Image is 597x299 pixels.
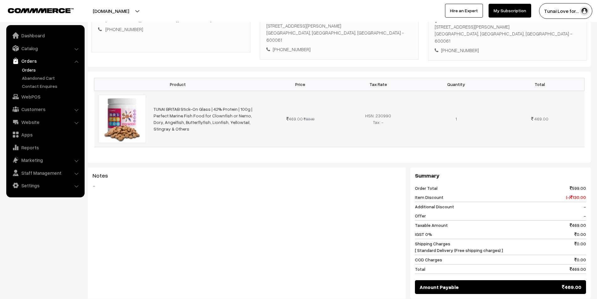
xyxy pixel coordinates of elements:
[570,185,586,191] span: 599.00
[8,129,82,140] a: Apps
[415,231,432,238] span: IGST 0%
[539,3,592,19] button: Tunai Love for…
[415,256,442,263] span: COD Charges
[266,22,412,44] div: [STREET_ADDRESS][PERSON_NAME] [GEOGRAPHIC_DATA], [GEOGRAPHIC_DATA], [GEOGRAPHIC_DATA] - 600061
[8,104,82,115] a: Customers
[20,83,82,89] a: Contact Enquires
[415,172,586,179] h3: Summary
[20,75,82,81] a: Abandoned Cart
[415,194,443,200] span: Item Discount
[71,3,151,19] button: [DOMAIN_NAME]
[435,47,580,54] div: [PHONE_NUMBER]
[495,78,584,91] th: Total
[445,4,483,18] a: Hire an Expert
[570,266,586,272] span: 469.00
[105,17,212,23] a: [PERSON_NAME][EMAIL_ADDRESS][DOMAIN_NAME]
[8,55,82,67] a: Orders
[94,78,261,91] th: Product
[566,194,586,200] span: (-) 130.00
[286,116,303,121] span: 469.00
[261,78,339,91] th: Price
[435,23,580,45] div: [STREET_ADDRESS][PERSON_NAME] [GEOGRAPHIC_DATA], [GEOGRAPHIC_DATA], [GEOGRAPHIC_DATA] - 600061
[20,67,82,73] a: Orders
[8,43,82,54] a: Catalog
[420,283,459,291] span: Amount Payable
[574,240,586,254] span: 0.00
[304,117,314,121] strike: 599.00
[8,6,63,14] a: COMMMERCE
[415,240,503,254] span: Shipping Charges [ Standard Delivery (Free shipping charges) ]
[415,266,425,272] span: Total
[489,4,531,18] a: My Subscription
[415,222,448,228] span: Taxable Amount
[562,283,581,291] span: 469.00
[415,212,426,219] span: Offer
[415,203,454,210] span: Additional Discount
[8,154,82,166] a: Marketing
[339,78,417,91] th: Tax Rate
[365,113,391,125] span: HSN: 230990 Tax: -
[584,203,586,210] span: -
[574,256,586,263] span: 0.00
[8,91,82,102] a: WebPOS
[266,46,412,53] div: [PHONE_NUMBER]
[8,8,74,13] img: COMMMERCE
[8,167,82,179] a: Staff Management
[580,6,589,16] img: user
[98,95,146,143] img: bri-tab-100-pri.jpg
[154,106,252,131] a: TUNAI BRITAB Stick-On Glass | 42% Protein | 100g | Perfect Marine Fish Food for Clownfish or Nemo...
[570,222,586,228] span: 469.00
[415,185,437,191] span: Order Total
[92,172,401,179] h3: Notes
[8,30,82,41] a: Dashboard
[8,180,82,191] a: Settings
[534,116,548,121] span: 469.00
[417,78,495,91] th: Quantity
[574,231,586,238] span: 0.00
[8,116,82,128] a: Website
[92,182,401,190] blockquote: -
[455,116,457,121] span: 1
[8,142,82,153] a: Reports
[105,26,143,32] a: [PHONE_NUMBER]
[584,212,586,219] span: -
